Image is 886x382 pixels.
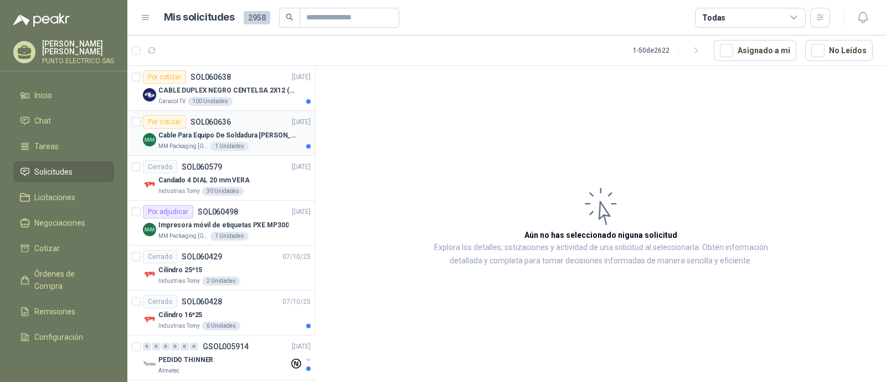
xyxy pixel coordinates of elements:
[158,187,200,196] p: Industrias Tomy
[286,13,293,21] span: search
[702,12,725,24] div: Todas
[292,72,311,83] p: [DATE]
[13,136,114,157] a: Tareas
[188,97,233,106] div: 100 Unidades
[158,220,289,231] p: Impresora móvil de etiquetas PXE MP300
[42,40,114,55] p: [PERSON_NAME] [PERSON_NAME]
[158,232,208,241] p: MM Packaging [GEOGRAPHIC_DATA]
[34,166,73,178] span: Solicitudes
[182,253,222,261] p: SOL060429
[143,313,156,326] img: Company Logo
[292,207,311,217] p: [DATE]
[158,277,200,286] p: Industrias Tomy
[143,115,186,129] div: Por cotizar
[34,242,60,254] span: Cotizar
[524,229,677,241] h3: Aún no has seleccionado niguna solicitud
[714,40,796,61] button: Asignado a mi
[158,130,296,141] p: Cable Para Equipo De Soldadura [PERSON_NAME]
[171,343,179,350] div: 0
[162,343,170,350] div: 0
[158,97,186,106] p: Caracol TV
[202,187,244,196] div: 30 Unidades
[127,291,315,335] a: CerradoSOL06042807/10/25 Company LogoCilindro 16*25Industrias Tomy6 Unidades
[13,13,70,27] img: Logo peakr
[158,322,200,330] p: Industrias Tomy
[34,305,75,318] span: Remisiones
[282,297,311,307] p: 07/10/25
[127,246,315,291] a: CerradoSOL06042907/10/25 Company LogoCilindro 25*15Industrias Tomy2 Unidades
[282,252,311,262] p: 07/10/25
[42,58,114,64] p: PUNTO ELECTRICO SAS
[34,191,75,203] span: Licitaciones
[13,110,114,131] a: Chat
[34,217,85,229] span: Negociaciones
[190,343,198,350] div: 0
[127,201,315,246] a: Por adjudicarSOL060498[DATE] Company LogoImpresora móvil de etiquetas PXE MP300MM Packaging [GEOG...
[127,156,315,201] a: CerradoSOL060579[DATE] Company LogoCandado 4 DIAL 20 mm VERAIndustrias Tomy30 Unidades
[34,331,83,343] span: Configuración
[805,40,873,61] button: No Leídos
[202,277,240,286] div: 2 Unidades
[13,301,114,322] a: Remisiones
[13,187,114,208] a: Licitaciones
[244,11,270,24] span: 2958
[143,343,151,350] div: 0
[158,366,179,375] p: Almatec
[143,88,156,101] img: Company Logo
[143,295,177,308] div: Cerrado
[127,111,315,156] a: Por cotizarSOL060636[DATE] Company LogoCable Para Equipo De Soldadura [PERSON_NAME]MM Packaging [...
[190,73,231,81] p: SOL060638
[633,42,705,59] div: 1 - 50 de 2622
[292,117,311,128] p: [DATE]
[292,342,311,352] p: [DATE]
[13,238,114,259] a: Cotizar
[158,175,250,186] p: Candado 4 DIAL 20 mm VERA
[34,115,51,127] span: Chat
[143,223,156,236] img: Company Logo
[158,355,213,365] p: PEDIDO THINNER
[426,241,775,268] p: Explora los detalles, cotizaciones y actividad de una solicitud al seleccionarla. Obtén informaci...
[13,85,114,106] a: Inicio
[158,85,296,96] p: CABLE DUPLEX NEGRO CENTELSA 2X12 (COLOR NEGRO)
[158,310,202,320] p: Cilindro 16*25
[182,298,222,305] p: SOL060428
[143,70,186,84] div: Por cotizar
[292,162,311,172] p: [DATE]
[182,163,222,171] p: SOL060579
[158,265,202,276] p: Cilindro 25*15
[164,9,235,26] h1: Mis solicitudes
[158,142,208,151] p: MM Packaging [GEOGRAPHIC_DATA]
[143,205,193,218] div: Por adjudicar
[143,250,177,263] div: Cerrado
[34,268,104,292] span: Órdenes de Compra
[198,208,238,216] p: SOL060498
[181,343,189,350] div: 0
[127,66,315,111] a: Por cotizarSOL060638[DATE] Company LogoCABLE DUPLEX NEGRO CENTELSA 2X12 (COLOR NEGRO)Caracol TV10...
[13,212,114,233] a: Negociaciones
[143,340,313,375] a: 0 0 0 0 0 0 GSOL005914[DATE] Company LogoPEDIDO THINNERAlmatec
[34,140,59,152] span: Tareas
[210,232,249,241] div: 1 Unidades
[143,160,177,174] div: Cerrado
[190,118,231,126] p: SOL060636
[13,327,114,348] a: Configuración
[143,268,156,281] img: Company Logo
[202,322,240,330] div: 6 Unidades
[203,343,249,350] p: GSOL005914
[152,343,161,350] div: 0
[13,352,114,373] a: Manuales y ayuda
[13,263,114,297] a: Órdenes de Compra
[34,89,52,101] span: Inicio
[143,358,156,371] img: Company Logo
[143,178,156,191] img: Company Logo
[210,142,249,151] div: 1 Unidades
[13,161,114,182] a: Solicitudes
[143,133,156,146] img: Company Logo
